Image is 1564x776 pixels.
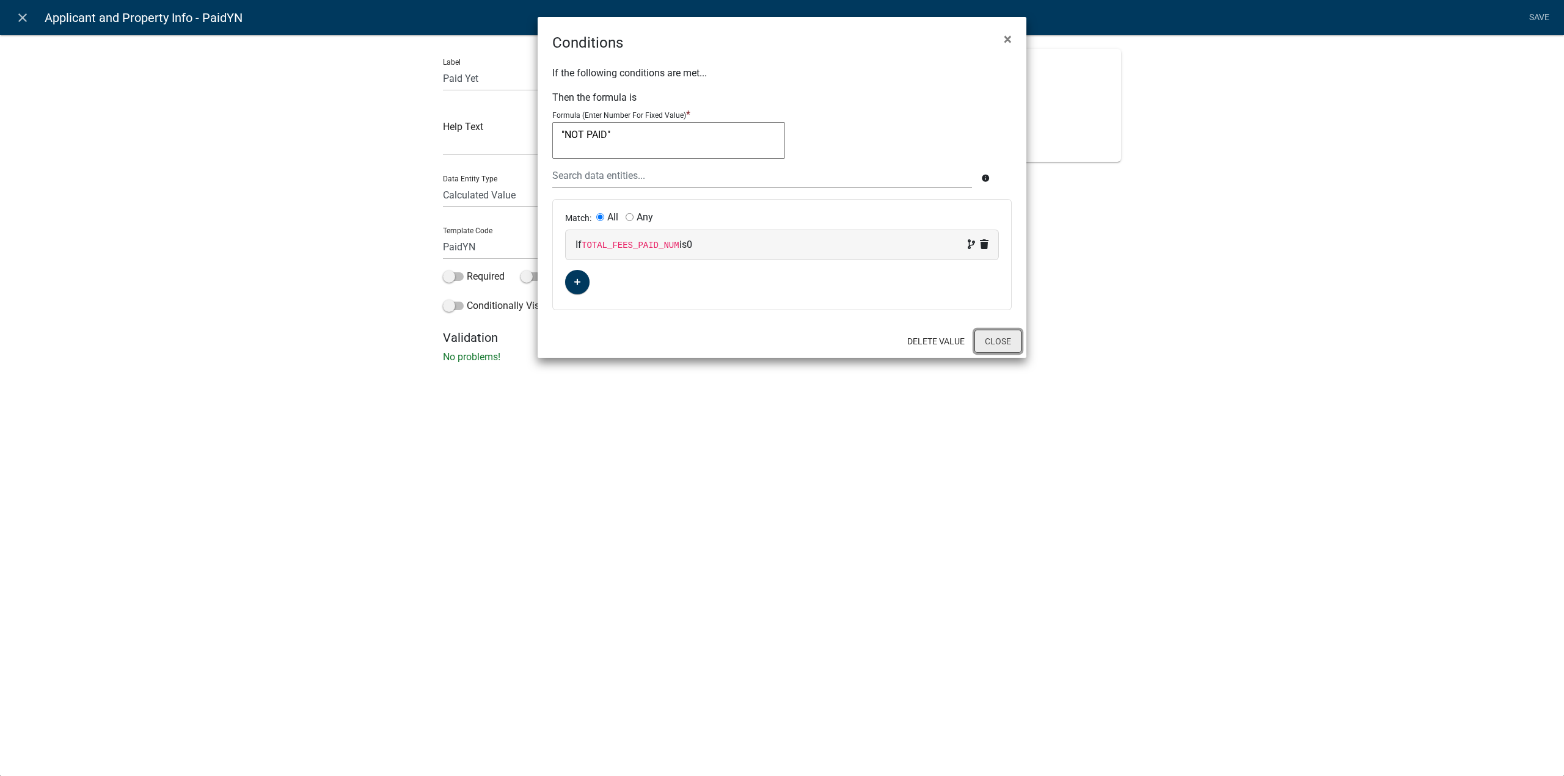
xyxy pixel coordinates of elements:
p: If the following conditions are met... [552,66,1012,81]
button: Close [994,22,1021,56]
h4: Conditions [552,32,623,54]
input: Search data entities... [552,163,972,188]
i: info [981,174,990,183]
span: × [1004,31,1012,48]
div: If is [576,238,988,252]
button: Delete Value [897,330,974,352]
label: All [607,212,618,222]
p: Formula (Enter Number For Fixed Value) [552,111,686,120]
code: TOTAL_FEES_PAID_NUM [582,241,679,250]
label: Then the formula is [552,93,637,103]
button: Close [974,330,1021,353]
span: Match: [565,213,596,223]
label: Any [637,212,653,222]
span: 0 [687,239,692,250]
